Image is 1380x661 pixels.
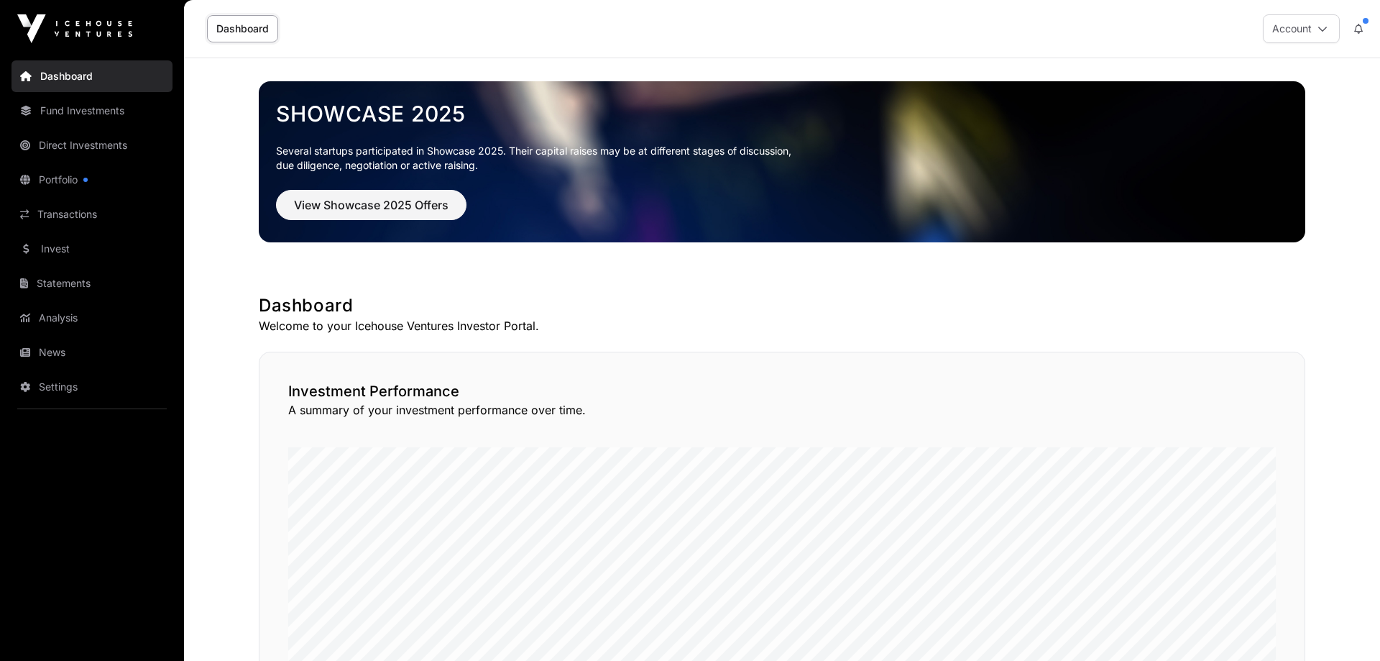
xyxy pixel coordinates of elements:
a: Portfolio [11,164,172,196]
h2: Investment Performance [288,381,1276,401]
a: Analysis [11,302,172,334]
p: Several startups participated in Showcase 2025. Their capital raises may be at different stages o... [276,144,1288,173]
a: Statements [11,268,172,299]
a: View Showcase 2025 Offers [276,204,466,219]
a: Dashboard [11,60,172,92]
p: Welcome to your Icehouse Ventures Investor Portal. [259,317,1305,334]
span: View Showcase 2025 Offers [294,196,448,214]
a: Transactions [11,199,172,230]
a: News [11,337,172,368]
button: Account [1263,14,1340,43]
a: Invest [11,233,172,265]
a: Fund Investments [11,95,172,127]
button: View Showcase 2025 Offers [276,190,466,220]
a: Settings [11,371,172,403]
img: Icehouse Ventures Logo [17,14,132,43]
img: Showcase 2025 [259,81,1305,242]
h1: Dashboard [259,294,1305,317]
p: A summary of your investment performance over time. [288,401,1276,419]
a: Showcase 2025 [276,101,1288,127]
a: Dashboard [207,15,278,42]
a: Direct Investments [11,129,172,161]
